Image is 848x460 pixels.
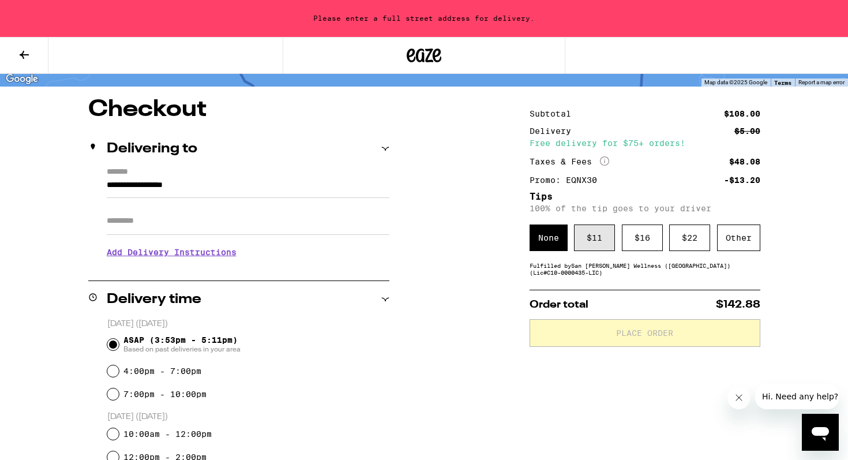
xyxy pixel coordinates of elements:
h2: Delivery time [107,293,201,306]
div: Taxes & Fees [530,156,609,167]
span: Map data ©2025 Google [704,79,767,85]
div: Other [717,225,760,251]
p: [DATE] ([DATE]) [107,412,389,422]
label: 10:00am - 12:00pm [123,429,212,439]
div: $108.00 [724,110,760,118]
div: Subtotal [530,110,579,118]
div: Promo: EQNX30 [530,176,605,184]
div: $ 22 [669,225,710,251]
h2: Delivering to [107,142,197,156]
iframe: Button to launch messaging window [802,414,839,451]
img: Google [3,72,41,87]
div: $ 16 [622,225,663,251]
div: -$13.20 [724,176,760,184]
iframe: Close message [727,386,751,409]
div: Fulfilled by San [PERSON_NAME] Wellness ([GEOGRAPHIC_DATA]) (Lic# C10-0000435-LIC ) [530,262,760,276]
div: None [530,225,568,251]
a: Terms [774,79,791,86]
p: We'll contact you at [PHONE_NUMBER] when we arrive [107,265,389,275]
h3: Add Delivery Instructions [107,239,389,265]
div: $5.00 [734,127,760,135]
span: Order total [530,300,588,310]
label: 4:00pm - 7:00pm [123,366,201,376]
iframe: Message from company [755,384,839,409]
button: Place Order [530,319,760,347]
label: 7:00pm - 10:00pm [123,390,207,399]
div: Free delivery for $75+ orders! [530,139,760,147]
a: Open this area in Google Maps (opens a new window) [3,72,41,87]
div: $ 11 [574,225,615,251]
p: 100% of the tip goes to your driver [530,204,760,213]
span: $142.88 [716,300,760,310]
a: Report a map error [798,79,845,85]
h1: Checkout [88,98,389,121]
h5: Tips [530,192,760,201]
div: Delivery [530,127,579,135]
div: $48.08 [729,158,760,166]
p: [DATE] ([DATE]) [107,319,389,330]
span: Based on past deliveries in your area [123,345,241,354]
span: Place Order [616,329,673,337]
span: ASAP (3:53pm - 5:11pm) [123,335,241,354]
